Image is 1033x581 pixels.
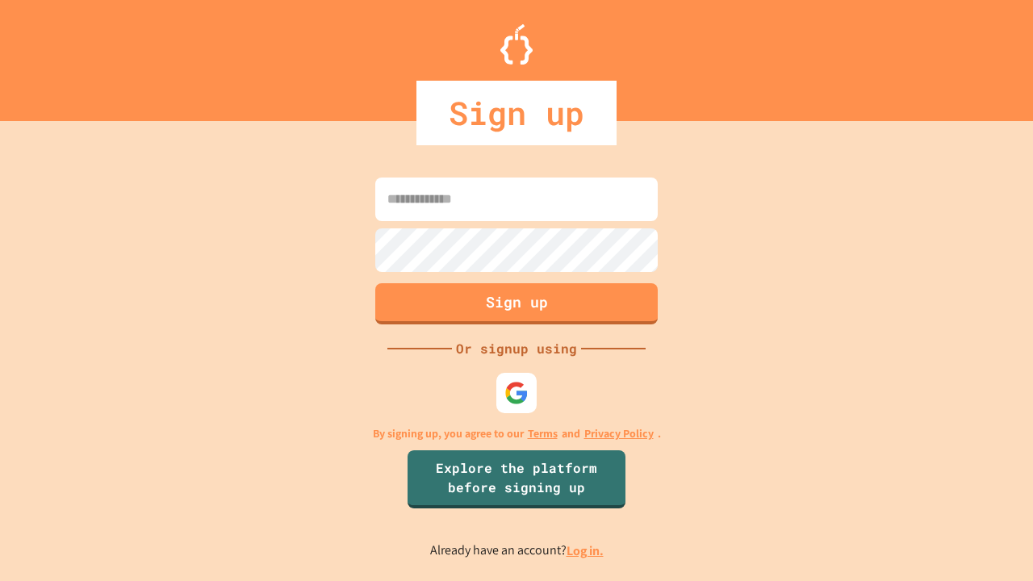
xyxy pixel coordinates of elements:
[452,339,581,358] div: Or signup using
[965,516,1017,565] iframe: chat widget
[899,446,1017,515] iframe: chat widget
[430,541,604,561] p: Already have an account?
[500,24,533,65] img: Logo.svg
[408,450,625,508] a: Explore the platform before signing up
[373,425,661,442] p: By signing up, you agree to our and .
[584,425,654,442] a: Privacy Policy
[416,81,617,145] div: Sign up
[504,381,529,405] img: google-icon.svg
[567,542,604,559] a: Log in.
[375,283,658,324] button: Sign up
[528,425,558,442] a: Terms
